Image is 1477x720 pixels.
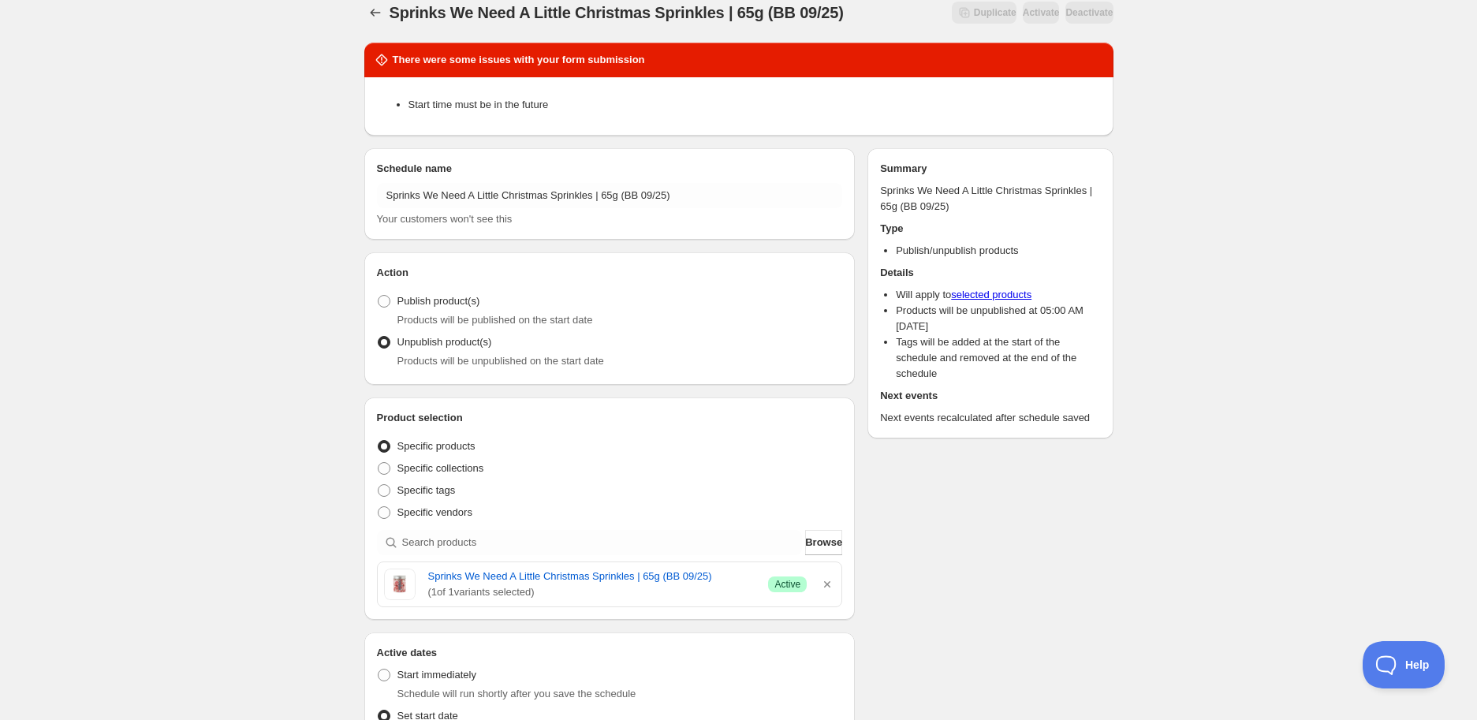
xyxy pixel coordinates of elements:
li: Will apply to [896,287,1100,303]
span: Unpublish product(s) [397,336,492,348]
span: Products will be published on the start date [397,314,593,326]
li: Products will be unpublished at 05:00 AM [DATE] [896,303,1100,334]
li: Publish/unpublish products [896,243,1100,259]
span: Browse [805,535,842,550]
span: Sprinks We Need A Little Christmas Sprinkles | 65g (BB 09/25) [390,4,844,21]
li: Start time must be in the future [408,97,1101,113]
h2: Type [880,221,1100,237]
h2: Action [377,265,843,281]
span: Specific tags [397,484,456,496]
span: Schedule will run shortly after you save the schedule [397,688,636,699]
span: Active [774,578,800,591]
h2: There were some issues with your form submission [393,52,645,68]
img: We Need A Little Christmas Sprinkles (65g)-Sprinks-iPantry-australia [384,569,416,600]
iframe: Toggle Customer Support [1363,641,1445,688]
span: Specific vendors [397,506,472,518]
h2: Details [880,265,1100,281]
button: Browse [805,530,842,555]
button: Schedules [364,2,386,24]
span: Your customers won't see this [377,213,513,225]
h2: Next events [880,388,1100,404]
h2: Product selection [377,410,843,426]
input: Search products [402,530,803,555]
span: Start immediately [397,669,476,681]
h2: Active dates [377,645,843,661]
a: Sprinks We Need A Little Christmas Sprinkles | 65g (BB 09/25) [428,569,756,584]
span: Specific products [397,440,476,452]
p: Sprinks We Need A Little Christmas Sprinkles | 65g (BB 09/25) [880,183,1100,215]
span: Publish product(s) [397,295,480,307]
span: ( 1 of 1 variants selected) [428,584,756,600]
a: selected products [951,289,1031,300]
h2: Schedule name [377,161,843,177]
span: Specific collections [397,462,484,474]
h2: Summary [880,161,1100,177]
p: Next events recalculated after schedule saved [880,410,1100,426]
span: Products will be unpublished on the start date [397,355,604,367]
li: Tags will be added at the start of the schedule and removed at the end of the schedule [896,334,1100,382]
